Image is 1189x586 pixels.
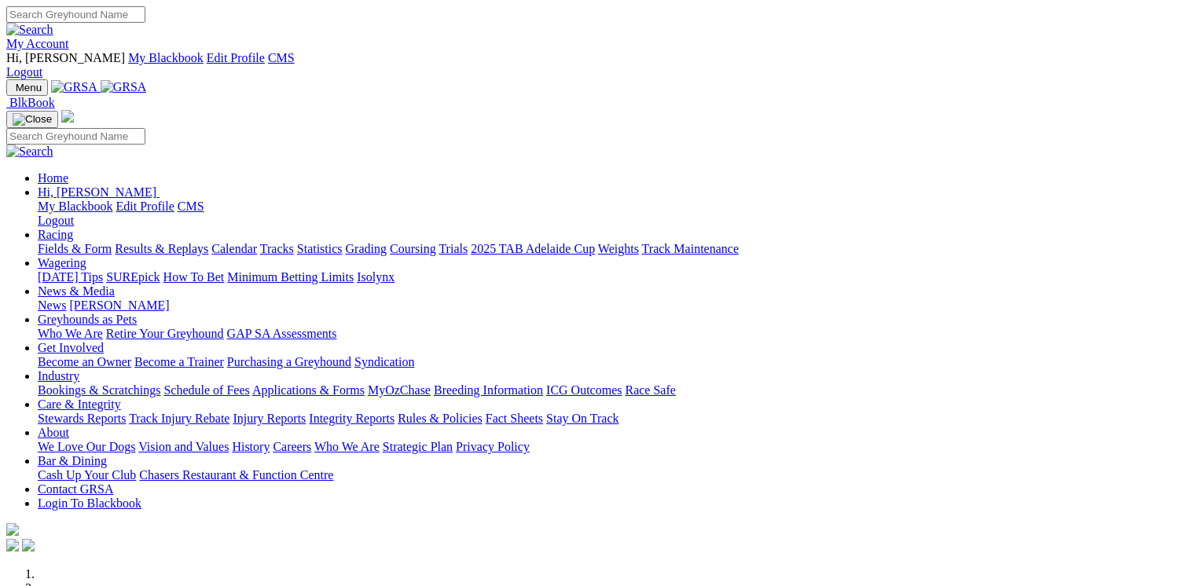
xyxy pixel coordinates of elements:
a: Isolynx [357,270,394,284]
a: Get Involved [38,341,104,354]
img: facebook.svg [6,539,19,551]
div: Greyhounds as Pets [38,327,1183,341]
span: BlkBook [9,96,55,109]
a: SUREpick [106,270,160,284]
a: Track Maintenance [642,242,739,255]
a: Vision and Values [138,440,229,453]
span: Hi, [PERSON_NAME] [38,185,156,199]
a: Login To Blackbook [38,496,141,510]
a: Privacy Policy [456,440,530,453]
a: My Blackbook [128,51,204,64]
a: Calendar [211,242,257,255]
a: Careers [273,440,311,453]
a: Strategic Plan [383,440,453,453]
a: Bar & Dining [38,454,107,467]
a: Track Injury Rebate [129,412,229,425]
div: Get Involved [38,355,1183,369]
a: News & Media [38,284,115,298]
span: Hi, [PERSON_NAME] [6,51,125,64]
div: Racing [38,242,1183,256]
a: My Blackbook [38,200,113,213]
img: Search [6,145,53,159]
a: Minimum Betting Limits [227,270,354,284]
a: Integrity Reports [309,412,394,425]
a: Schedule of Fees [163,383,249,397]
img: GRSA [51,80,97,94]
a: Chasers Restaurant & Function Centre [139,468,333,482]
a: Rules & Policies [398,412,483,425]
a: Greyhounds as Pets [38,313,137,326]
a: Become an Owner [38,355,131,368]
div: Bar & Dining [38,468,1183,482]
img: logo-grsa-white.png [6,523,19,536]
button: Toggle navigation [6,79,48,96]
a: Home [38,171,68,185]
a: GAP SA Assessments [227,327,337,340]
a: Stewards Reports [38,412,126,425]
span: Menu [16,82,42,93]
a: Contact GRSA [38,482,113,496]
input: Search [6,6,145,23]
a: Fact Sheets [486,412,543,425]
a: Trials [439,242,468,255]
a: Fields & Form [38,242,112,255]
div: Wagering [38,270,1183,284]
a: Purchasing a Greyhound [227,355,351,368]
a: Injury Reports [233,412,306,425]
a: 2025 TAB Adelaide Cup [471,242,595,255]
div: My Account [6,51,1183,79]
a: BlkBook [6,96,55,109]
a: Applications & Forms [252,383,365,397]
a: MyOzChase [368,383,431,397]
div: Care & Integrity [38,412,1183,426]
img: GRSA [101,80,147,94]
a: Logout [38,214,74,227]
a: News [38,298,66,312]
a: My Account [6,37,69,50]
a: [DATE] Tips [38,270,103,284]
button: Toggle navigation [6,111,58,128]
img: logo-grsa-white.png [61,110,74,123]
a: Edit Profile [116,200,174,213]
a: Breeding Information [434,383,543,397]
a: Hi, [PERSON_NAME] [38,185,160,199]
a: Who We Are [314,440,380,453]
a: Racing [38,228,73,241]
img: Close [13,113,52,126]
a: Cash Up Your Club [38,468,136,482]
a: Stay On Track [546,412,618,425]
a: How To Bet [163,270,225,284]
div: About [38,440,1183,454]
a: CMS [178,200,204,213]
a: Industry [38,369,79,383]
img: twitter.svg [22,539,35,551]
a: Retire Your Greyhound [106,327,224,340]
a: ICG Outcomes [546,383,622,397]
div: Hi, [PERSON_NAME] [38,200,1183,228]
a: Tracks [260,242,294,255]
a: Bookings & Scratchings [38,383,160,397]
a: Logout [6,65,42,79]
a: Syndication [354,355,414,368]
a: Statistics [297,242,343,255]
a: Weights [598,242,639,255]
a: Who We Are [38,327,103,340]
a: Results & Replays [115,242,208,255]
a: History [232,440,270,453]
a: Coursing [390,242,436,255]
input: Search [6,128,145,145]
div: News & Media [38,298,1183,313]
a: Care & Integrity [38,397,121,411]
a: About [38,426,69,439]
a: Become a Trainer [134,355,224,368]
img: Search [6,23,53,37]
a: We Love Our Dogs [38,440,135,453]
a: [PERSON_NAME] [69,298,169,312]
a: Grading [346,242,387,255]
a: Wagering [38,256,86,269]
a: CMS [268,51,295,64]
div: Industry [38,383,1183,397]
a: Race Safe [625,383,675,397]
a: Edit Profile [207,51,265,64]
